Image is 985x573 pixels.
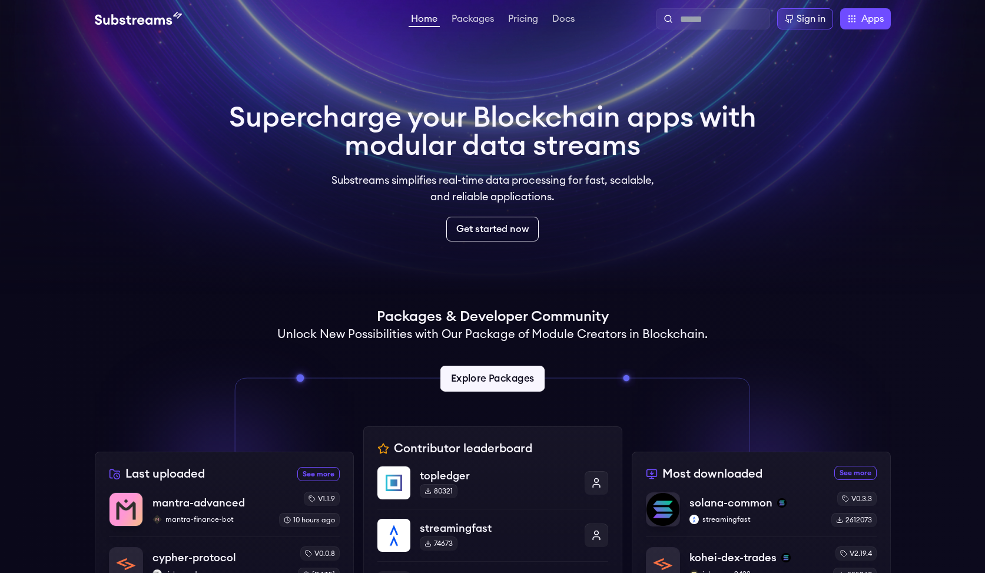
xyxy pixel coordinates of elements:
[304,492,340,506] div: v1.1.9
[797,12,825,26] div: Sign in
[550,14,577,26] a: Docs
[152,515,270,524] p: mantra-finance-bot
[689,515,822,524] p: streamingfast
[323,172,662,205] p: Substreams simplifies real-time data processing for fast, scalable, and reliable applications.
[646,493,679,526] img: solana-common
[861,12,884,26] span: Apps
[377,519,410,552] img: streamingfast
[409,14,440,27] a: Home
[831,513,877,527] div: 2612073
[440,366,545,392] a: Explore Packages
[279,513,340,527] div: 10 hours ago
[377,307,609,326] h1: Packages & Developer Community
[777,498,787,508] img: solana
[300,546,340,561] div: v0.0.8
[835,546,877,561] div: v2.19.4
[446,217,539,241] a: Get started now
[420,484,457,498] div: 80321
[277,326,708,343] h2: Unlock New Possibilities with Our Package of Module Creators in Blockchain.
[689,549,777,566] p: kohei-dex-trades
[152,495,245,511] p: mantra-advanced
[837,492,877,506] div: v0.3.3
[110,493,142,526] img: mantra-advanced
[834,466,877,480] a: See more most downloaded packages
[152,549,236,566] p: cypher-protocol
[777,8,833,29] a: Sign in
[689,515,699,524] img: streamingfast
[420,536,457,551] div: 74673
[377,509,608,561] a: streamingfaststreamingfast74673
[689,495,772,511] p: solana-common
[377,466,410,499] img: topledger
[420,468,575,484] p: topledger
[377,466,608,509] a: topledgertopledger80321
[506,14,540,26] a: Pricing
[109,492,340,536] a: mantra-advancedmantra-advancedmantra-finance-botmantra-finance-botv1.1.910 hours ago
[420,520,575,536] p: streamingfast
[646,492,877,536] a: solana-commonsolana-commonsolanastreamingfaststreamingfastv0.3.32612073
[152,515,162,524] img: mantra-finance-bot
[449,14,496,26] a: Packages
[95,12,182,26] img: Substream's logo
[229,104,757,160] h1: Supercharge your Blockchain apps with modular data streams
[781,553,791,562] img: solana
[297,467,340,481] a: See more recently uploaded packages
